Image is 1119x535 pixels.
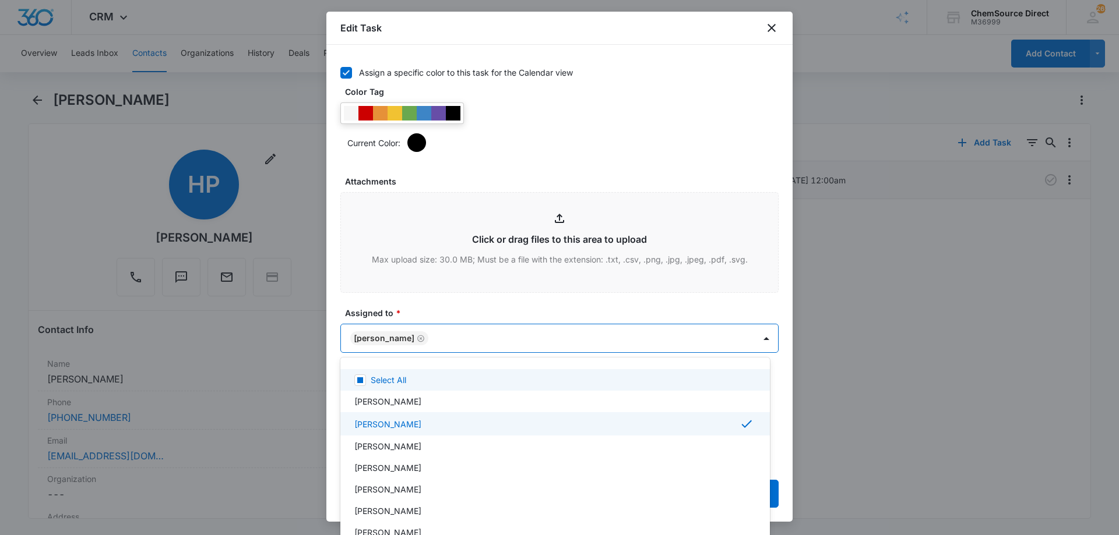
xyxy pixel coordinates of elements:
p: [PERSON_NAME] [354,418,421,430]
p: [PERSON_NAME] [354,483,421,495]
p: [PERSON_NAME] [354,462,421,474]
p: Select All [371,374,406,386]
p: [PERSON_NAME] [354,505,421,517]
p: [PERSON_NAME] [354,395,421,408]
p: [PERSON_NAME] [354,440,421,452]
